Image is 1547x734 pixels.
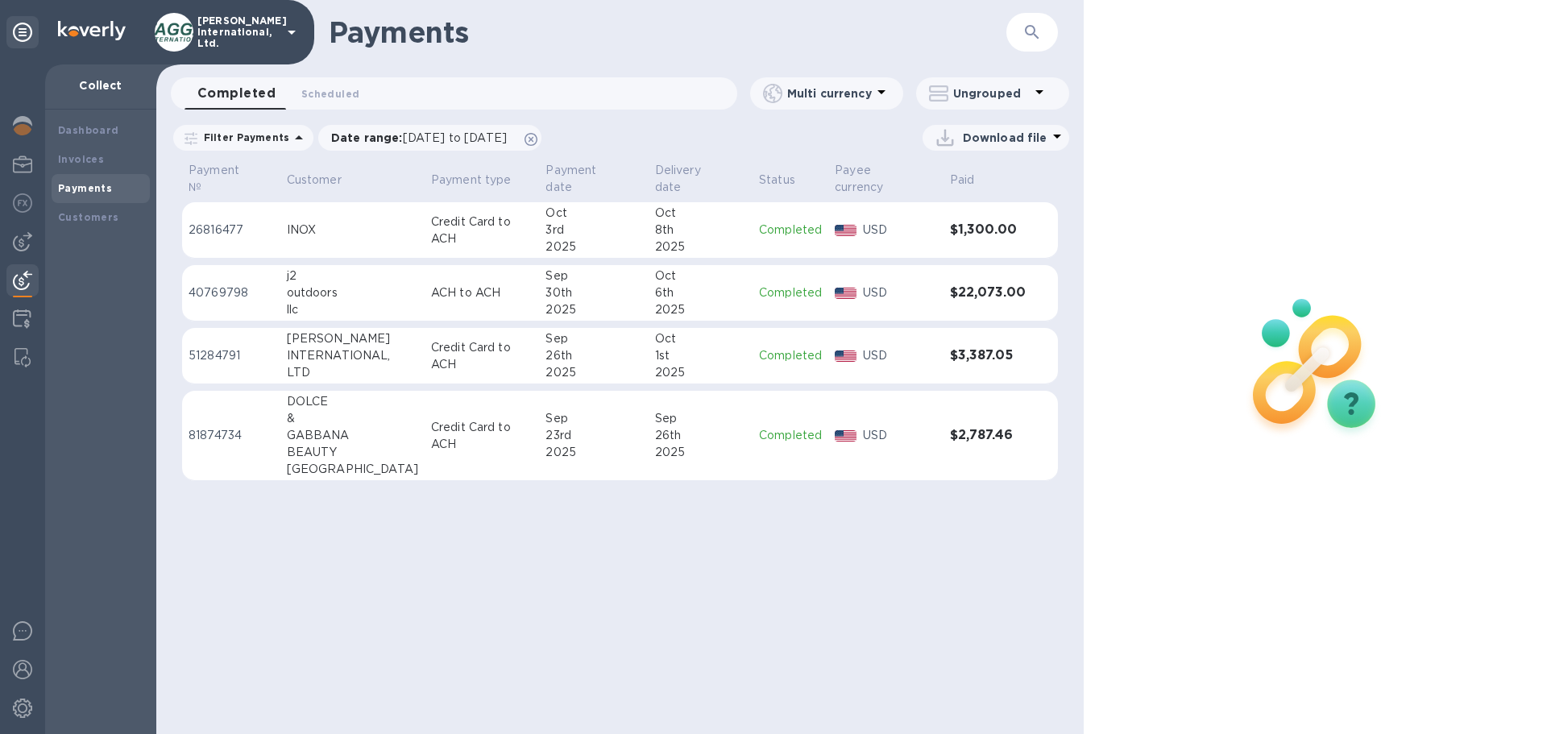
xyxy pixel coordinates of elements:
div: Sep [545,330,641,347]
img: Logo [58,21,126,40]
div: 2025 [655,301,746,318]
div: Sep [545,267,641,284]
p: Date range : [331,130,515,146]
span: Paid [950,172,996,189]
p: 40769798 [189,284,274,301]
img: USD [835,430,856,442]
div: 3rd [545,222,641,238]
p: ACH to ACH [431,284,533,301]
p: USD [863,347,937,364]
span: Customer [287,172,363,189]
p: Completed [759,347,822,364]
p: Customer [287,172,342,189]
div: 6th [655,284,746,301]
p: 26816477 [189,222,274,238]
b: Customers [58,211,119,223]
p: [PERSON_NAME] International, Ltd. [197,15,278,49]
p: USD [863,427,937,444]
p: Payment № [189,162,253,196]
div: 2025 [545,238,641,255]
div: Oct [655,205,746,222]
p: Completed [759,222,822,238]
h1: Payments [329,15,1006,49]
div: Unpin categories [6,16,39,48]
img: My Profile [13,155,32,174]
b: Dashboard [58,124,119,136]
p: 81874734 [189,427,274,444]
span: Scheduled [301,85,359,102]
div: 2025 [655,238,746,255]
div: [PERSON_NAME] [287,330,418,347]
img: USD [835,288,856,299]
div: GABBANA [287,427,418,444]
img: USD [835,350,856,362]
div: LTD [287,364,418,381]
div: & [287,410,418,427]
div: llc [287,301,418,318]
span: Payment date [545,162,641,196]
p: Credit Card to ACH [431,339,533,373]
div: 26th [545,347,641,364]
div: 2025 [545,301,641,318]
p: USD [863,222,937,238]
div: 26th [655,427,746,444]
p: Status [759,172,795,189]
div: INOX [287,222,418,238]
p: USD [863,284,937,301]
img: Foreign exchange [13,193,32,213]
h3: $22,073.00 [950,285,1026,301]
span: Payee currency [835,162,936,196]
h3: $2,787.46 [950,428,1026,443]
div: Date range:[DATE] to [DATE] [318,125,541,151]
div: j2 [287,267,418,284]
div: Oct [655,267,746,284]
div: 2025 [545,444,641,461]
b: Invoices [58,153,104,165]
p: Filter Payments [197,131,289,144]
h3: $3,387.05 [950,348,1026,363]
img: USD [835,225,856,236]
b: Payments [58,182,112,194]
div: Oct [655,330,746,347]
div: BEAUTY [287,444,418,461]
p: Collect [58,77,143,93]
div: 2025 [655,364,746,381]
span: Completed [197,82,276,105]
span: [DATE] to [DATE] [403,131,507,144]
p: Ungrouped [953,85,1030,102]
p: Payee currency [835,162,915,196]
div: [GEOGRAPHIC_DATA] [287,461,418,478]
p: Delivery date [655,162,725,196]
span: Delivery date [655,162,746,196]
div: Sep [545,410,641,427]
p: Payment type [431,172,512,189]
img: Credit hub [13,309,31,329]
div: Sep [655,410,746,427]
p: Payment date [545,162,620,196]
span: Payment № [189,162,274,196]
span: Status [759,172,816,189]
div: 1st [655,347,746,364]
div: 2025 [655,444,746,461]
div: 2025 [545,364,641,381]
p: Download file [963,130,1047,146]
div: INTERNATIONAL, [287,347,418,364]
div: 8th [655,222,746,238]
div: DOLCE [287,393,418,410]
p: 51284791 [189,347,274,364]
div: 23rd [545,427,641,444]
div: Oct [545,205,641,222]
div: 30th [545,284,641,301]
p: Multi currency [787,85,872,102]
p: Credit Card to ACH [431,214,533,247]
span: Payment type [431,172,533,189]
p: Completed [759,427,822,444]
h3: $1,300.00 [950,222,1026,238]
div: outdoors [287,284,418,301]
p: Credit Card to ACH [431,419,533,453]
p: Paid [950,172,975,189]
p: Completed [759,284,822,301]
